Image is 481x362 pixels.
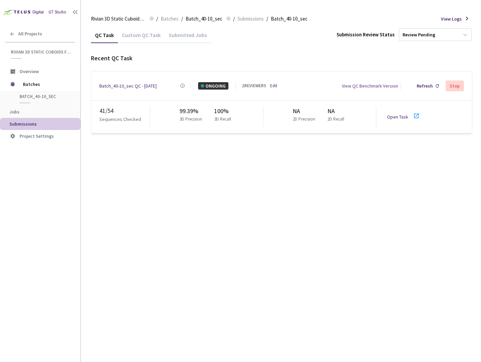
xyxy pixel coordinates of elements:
[198,82,228,90] div: ONGOING
[417,82,433,90] div: Refresh
[236,15,265,22] a: Submissions
[342,82,398,90] div: View QC Benchmark Version
[23,77,69,91] span: Batches
[20,133,54,139] span: Project Settings
[99,116,141,123] p: Sequences Checked
[161,15,179,23] span: Batches
[20,94,69,99] span: Batch_40-10_sec
[233,15,235,23] li: /
[292,116,315,123] p: 2D Precision
[237,15,264,23] span: Submissions
[11,49,71,55] span: Rivian 3D Static Cuboids fixed[2024-25]
[49,9,66,15] div: GT Studio
[387,114,408,120] a: Open Task
[156,15,158,23] li: /
[159,15,180,22] a: Batches
[9,121,37,127] span: Submissions
[9,109,20,115] span: Jobs
[271,15,308,23] span: Batch_40-10_sec
[91,15,146,23] span: Rivian 3D Static Cuboids fixed[2024-25]
[441,15,462,23] span: View Logs
[266,15,268,23] li: /
[214,106,234,116] div: 100%
[292,106,318,116] div: NA
[327,116,344,123] p: 2D Recall
[180,116,202,123] p: 3D Precision
[403,32,435,38] div: Review Pending
[270,83,277,89] a: Edit
[18,31,42,37] span: All Projects
[242,83,266,89] div: 2 REVIEWERS
[99,82,157,90] a: Batch_40-10_sec QC - [DATE]
[99,106,150,116] div: 41 / 54
[450,83,460,89] div: Stop
[20,68,39,74] span: Overview
[214,116,231,123] p: 3D Recall
[336,31,395,39] div: Submission Review Status
[91,32,118,43] div: QC Task
[186,15,222,23] span: Batch_40-10_sec
[327,106,347,116] div: NA
[118,32,165,43] div: Custom QC Task
[180,106,205,116] div: 99.39%
[91,54,472,63] div: Recent QC Task
[181,15,183,23] li: /
[165,32,211,43] div: Submitted Jobs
